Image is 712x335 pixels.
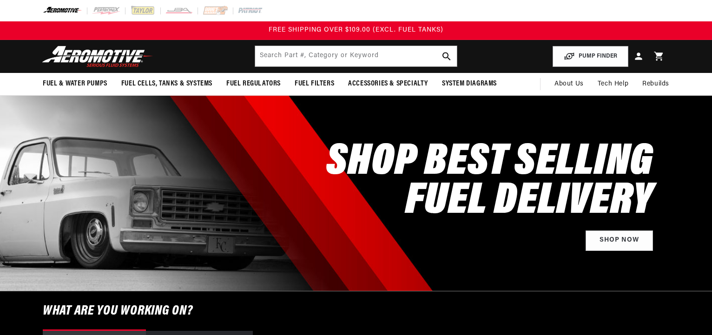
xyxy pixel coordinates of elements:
button: PUMP FINDER [553,46,628,67]
summary: Accessories & Specialty [341,73,435,95]
span: Fuel Filters [295,79,334,89]
summary: Fuel & Water Pumps [36,73,114,95]
span: Rebuilds [642,79,669,89]
h2: SHOP BEST SELLING FUEL DELIVERY [326,143,653,221]
span: Tech Help [598,79,628,89]
span: Fuel & Water Pumps [43,79,107,89]
h6: What are you working on? [20,291,692,331]
summary: System Diagrams [435,73,504,95]
span: Accessories & Specialty [348,79,428,89]
input: Search by Part Number, Category or Keyword [255,46,457,66]
a: Shop Now [586,230,653,251]
summary: Fuel Regulators [219,73,288,95]
summary: Fuel Cells, Tanks & Systems [114,73,219,95]
summary: Rebuilds [635,73,676,95]
summary: Tech Help [591,73,635,95]
span: FREE SHIPPING OVER $109.00 (EXCL. FUEL TANKS) [269,26,443,33]
button: search button [436,46,457,66]
span: Fuel Regulators [226,79,281,89]
span: System Diagrams [442,79,497,89]
span: About Us [554,80,584,87]
summary: Fuel Filters [288,73,341,95]
a: About Us [547,73,591,95]
span: Fuel Cells, Tanks & Systems [121,79,212,89]
img: Aeromotive [40,46,156,67]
